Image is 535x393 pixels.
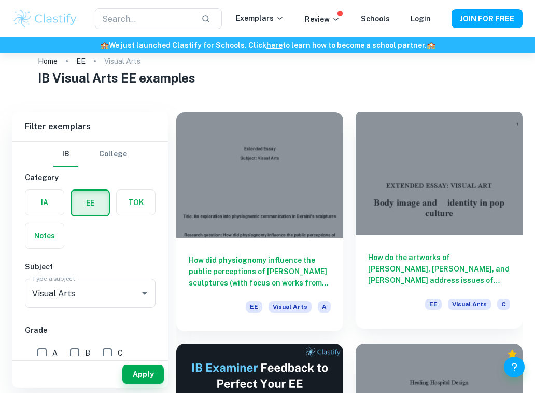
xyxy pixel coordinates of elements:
span: C [497,299,510,310]
button: EE [72,191,109,215]
span: EE [246,301,262,313]
button: IB [53,142,78,167]
div: Premium [507,349,517,359]
h6: Grade [25,324,156,336]
button: Help and Feedback [504,357,525,377]
button: Notes [25,223,64,248]
p: Review [305,13,340,25]
span: 🏫 [427,41,435,49]
h6: How did physiognomy influence the public perceptions of [PERSON_NAME] sculptures (with focus on w... [189,254,331,289]
a: Login [411,15,431,23]
button: Open [137,286,152,301]
span: Visual Arts [448,299,491,310]
h6: We just launched Clastify for Schools. Click to learn how to become a school partner. [2,39,533,51]
img: Clastify logo [12,8,78,29]
a: EE [76,54,86,69]
p: Exemplars [236,12,284,24]
button: College [99,142,127,167]
h6: Filter exemplars [12,112,168,141]
span: Visual Arts [269,301,312,313]
button: TOK [117,190,155,215]
span: A [52,347,58,359]
span: A [318,301,331,313]
span: EE [425,299,442,310]
a: Home [38,54,58,69]
a: How do the artworks of [PERSON_NAME], [PERSON_NAME], and [PERSON_NAME] address issues of body ima... [356,112,523,331]
h6: Subject [25,261,156,273]
label: Type a subject [32,274,75,283]
h6: Category [25,172,156,183]
span: 🏫 [100,41,109,49]
p: Visual Arts [104,56,140,67]
span: B [85,347,90,359]
button: Apply [122,365,164,384]
input: Search... [95,8,193,29]
a: Schools [361,15,390,23]
span: C [118,347,123,359]
div: Filter type choice [53,142,127,167]
h6: How do the artworks of [PERSON_NAME], [PERSON_NAME], and [PERSON_NAME] address issues of body ima... [368,252,510,286]
button: JOIN FOR FREE [452,9,523,28]
a: here [266,41,283,49]
button: IA [25,190,64,215]
a: How did physiognomy influence the public perceptions of [PERSON_NAME] sculptures (with focus on w... [176,112,343,331]
h1: IB Visual Arts EE examples [38,69,497,87]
